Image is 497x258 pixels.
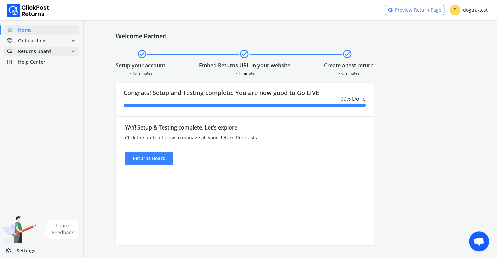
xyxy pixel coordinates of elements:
[324,69,374,76] div: ~ 6 minutes
[116,69,165,76] div: ~ 10 minutes
[239,48,250,60] span: check_circle
[385,5,444,15] a: visibilityPreview Return Page
[125,152,173,165] div: Returns Board
[18,59,45,65] span: Help Center
[7,57,18,67] span: help_center
[18,48,51,55] span: Returns Board
[7,25,18,35] span: home
[70,36,76,45] span: expand_more
[4,25,79,35] a: homeHome
[388,5,394,15] span: visibility
[342,48,352,60] span: check_circle
[450,5,488,15] div: dogtra-test
[199,69,290,76] div: ~ 1 minute
[7,36,18,45] span: handshake
[7,47,18,56] span: low_priority
[199,61,290,69] div: Embed Returns URL in your website
[7,4,49,17] img: Logo
[469,231,489,251] a: Open chat
[18,27,32,33] span: Home
[450,5,460,15] span: D
[116,83,374,116] div: Congrats! Setup and Testing complete. You are now good to Go LIVE
[18,37,45,44] span: Onboarding
[116,32,465,40] h4: Welcome Partner!
[324,61,374,69] div: Create a test return
[137,48,147,60] span: check_circle
[70,47,76,56] span: expand_more
[5,246,17,255] span: settings
[42,220,78,239] img: share feedback
[124,95,366,103] div: 100 % Done
[17,247,35,254] span: Settings
[4,57,79,67] a: help_centerHelp Center
[116,61,165,69] div: Setup your account
[125,123,300,132] div: YAY! Setup & Testing complete. Let's explore
[125,134,300,141] div: Click the button below to manage all your Return Requests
